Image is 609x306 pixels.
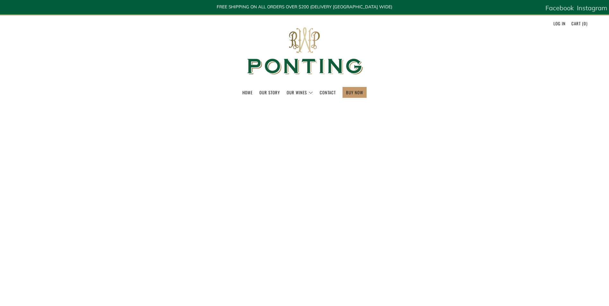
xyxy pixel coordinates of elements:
a: Facebook [545,2,574,14]
span: Instagram [577,4,607,12]
a: Cart (0) [571,18,587,29]
a: Log in [553,18,566,29]
span: 0 [584,20,586,27]
a: Our Story [259,87,280,98]
img: Ponting Wines [240,15,369,87]
a: Our Wines [287,87,313,98]
a: Instagram [577,2,607,14]
a: Contact [320,87,336,98]
span: Facebook [545,4,574,12]
a: BUY NOW [346,87,363,98]
a: Home [242,87,253,98]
